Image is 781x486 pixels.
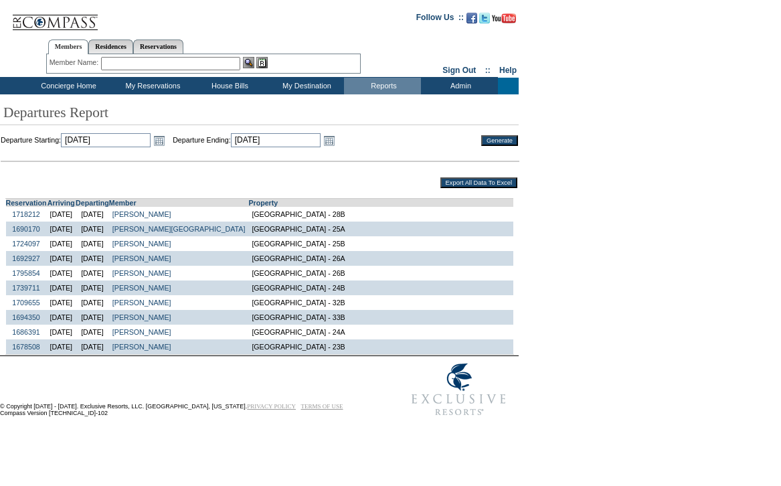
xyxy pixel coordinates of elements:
td: [GEOGRAPHIC_DATA] - 33B [248,310,513,325]
a: [PERSON_NAME][GEOGRAPHIC_DATA] [112,225,246,233]
a: Become our fan on Facebook [466,17,477,25]
td: [GEOGRAPHIC_DATA] - 32B [248,295,513,310]
td: [DATE] [47,325,76,339]
td: Admin [421,78,498,94]
img: Follow us on Twitter [479,13,490,23]
td: [DATE] [47,280,76,295]
a: [PERSON_NAME] [112,343,171,351]
a: 1709655 [12,299,40,307]
td: [DATE] [76,266,109,280]
img: Exclusive Resorts [399,356,519,423]
td: [GEOGRAPHIC_DATA] - 25A [248,222,513,236]
td: [DATE] [76,280,109,295]
td: My Reservations [113,78,190,94]
td: [GEOGRAPHIC_DATA] - 26A [248,251,513,266]
td: [GEOGRAPHIC_DATA] - 24B [248,280,513,295]
a: Residences [88,39,133,54]
td: [GEOGRAPHIC_DATA] - 25B [248,236,513,251]
td: [DATE] [47,295,76,310]
img: View [243,57,254,68]
a: Open the calendar popup. [322,133,337,148]
a: Departing [76,199,109,207]
a: [PERSON_NAME] [112,313,171,321]
a: 1795854 [12,269,40,277]
td: [DATE] [47,251,76,266]
a: Follow us on Twitter [479,17,490,25]
a: 1724097 [12,240,40,248]
td: House Bills [190,78,267,94]
a: PRIVACY POLICY [247,403,296,410]
td: [GEOGRAPHIC_DATA] - 26B [248,266,513,280]
a: Member [109,199,137,207]
td: [GEOGRAPHIC_DATA] - 28B [248,207,513,222]
a: 1718212 [12,210,40,218]
a: Open the calendar popup. [152,133,167,148]
a: 1690170 [12,225,40,233]
td: Reports [344,78,421,94]
a: 1692927 [12,254,40,262]
td: [DATE] [47,207,76,222]
td: [GEOGRAPHIC_DATA] - 23B [248,339,513,355]
td: [DATE] [76,295,109,310]
td: [DATE] [76,339,109,355]
a: [PERSON_NAME] [112,254,171,262]
td: Departure Starting: Departure Ending: [1,133,466,148]
img: Reservations [256,57,268,68]
td: [GEOGRAPHIC_DATA] - 24A [248,325,513,339]
input: Generate [481,135,518,146]
td: [DATE] [76,236,109,251]
a: [PERSON_NAME] [112,284,171,292]
a: Arriving [48,199,75,207]
a: [PERSON_NAME] [112,210,171,218]
a: 1694350 [12,313,40,321]
td: [DATE] [47,310,76,325]
td: Concierge Home [21,78,113,94]
td: [DATE] [47,236,76,251]
a: [PERSON_NAME] [112,240,171,248]
a: 1686391 [12,328,40,336]
a: Members [48,39,89,54]
td: [DATE] [47,266,76,280]
a: Property [248,199,278,207]
a: Reservation [6,199,47,207]
img: Compass Home [11,3,98,31]
td: [DATE] [76,310,109,325]
div: Member Name: [50,57,101,68]
a: Help [499,66,517,75]
td: [DATE] [76,251,109,266]
a: [PERSON_NAME] [112,269,171,277]
a: Reservations [133,39,183,54]
td: My Destination [267,78,344,94]
a: 1678508 [12,343,40,351]
td: Follow Us :: [416,11,464,27]
td: [DATE] [47,339,76,355]
a: [PERSON_NAME] [112,299,171,307]
a: 1739711 [12,284,40,292]
img: Subscribe to our YouTube Channel [492,13,516,23]
a: [PERSON_NAME] [112,328,171,336]
td: [DATE] [47,222,76,236]
img: Become our fan on Facebook [466,13,477,23]
td: [DATE] [76,207,109,222]
input: Export All Data To Excel [440,177,517,188]
td: [DATE] [76,222,109,236]
td: [DATE] [76,325,109,339]
span: :: [485,66,491,75]
a: TERMS OF USE [301,403,343,410]
a: Sign Out [442,66,476,75]
a: Subscribe to our YouTube Channel [492,17,516,25]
